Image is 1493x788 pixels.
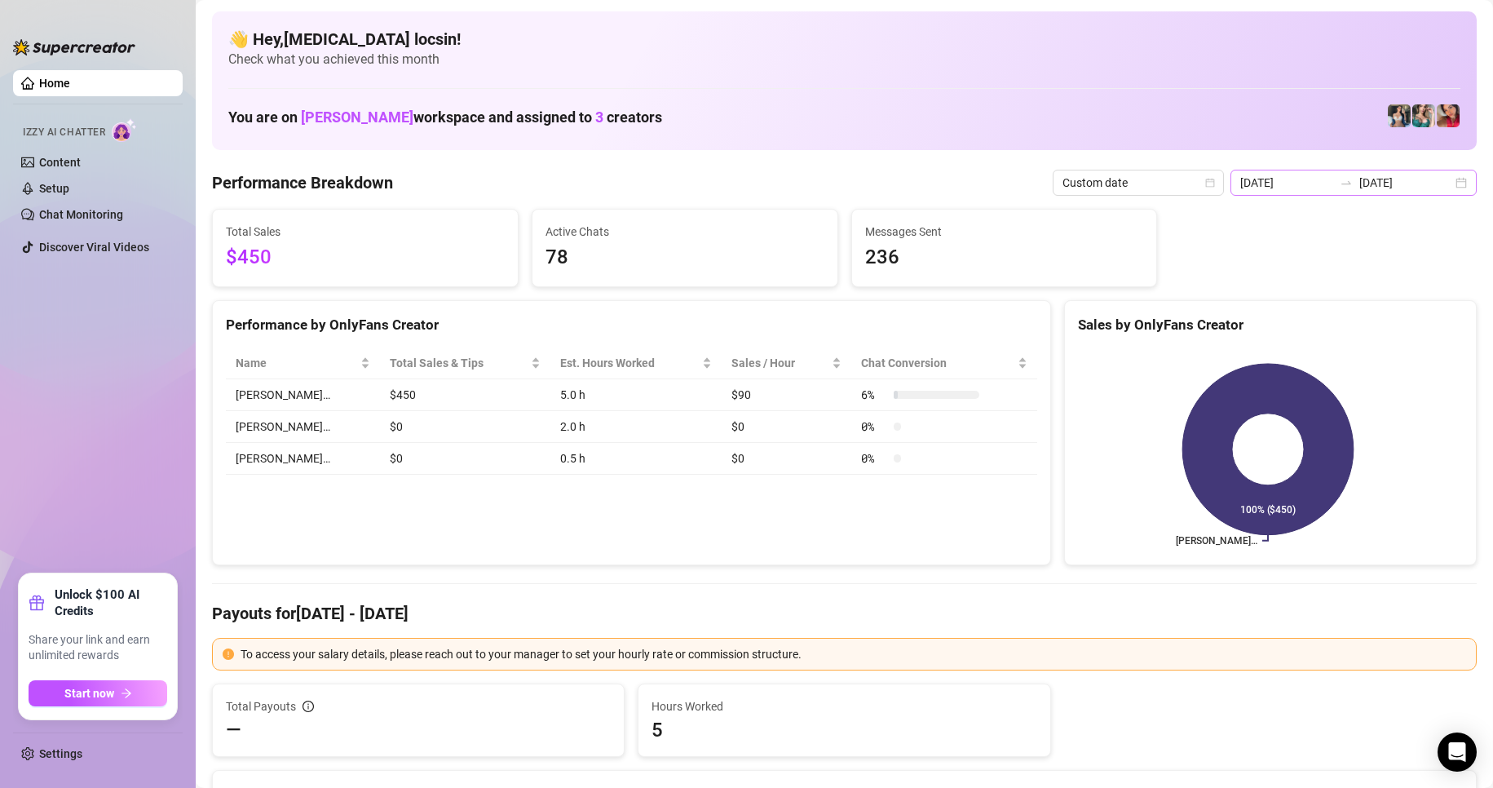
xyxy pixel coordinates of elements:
button: Start nowarrow-right [29,680,167,706]
span: Check what you achieved this month [228,51,1460,69]
span: 6 % [861,386,887,404]
span: calendar [1205,178,1215,188]
span: Hours Worked [652,697,1036,715]
span: Share your link and earn unlimited rewards [29,632,167,664]
span: info-circle [303,701,314,712]
td: $0 [380,411,550,443]
span: Total Sales & Tips [390,354,528,372]
span: 78 [546,242,824,273]
span: arrow-right [121,688,132,699]
td: $0 [722,411,851,443]
text: [PERSON_NAME]… [1176,535,1257,547]
img: logo-BBDzfeDw.svg [13,39,135,55]
div: To access your salary details, please reach out to your manager to set your hourly rate or commis... [241,645,1466,663]
td: 5.0 h [550,379,722,411]
td: $450 [380,379,550,411]
span: swap-right [1340,176,1353,189]
h4: 👋 Hey, [MEDICAL_DATA] locsin ! [228,28,1460,51]
a: Chat Monitoring [39,208,123,221]
th: Name [226,348,380,379]
td: [PERSON_NAME]… [226,443,380,475]
a: Settings [39,747,82,760]
a: Content [39,156,81,169]
a: Home [39,77,70,90]
td: $90 [722,379,851,411]
span: 0 % [861,449,887,467]
a: Discover Viral Videos [39,241,149,254]
span: 5 [652,717,1036,743]
span: Active Chats [546,223,824,241]
img: Vanessa [1437,104,1460,127]
td: [PERSON_NAME]… [226,379,380,411]
h4: Payouts for [DATE] - [DATE] [212,602,1477,625]
span: Total Sales [226,223,505,241]
h4: Performance Breakdown [212,171,393,194]
span: to [1340,176,1353,189]
span: gift [29,595,45,611]
div: Open Intercom Messenger [1438,733,1477,772]
input: End date [1359,174,1452,192]
span: exclamation-circle [223,649,234,660]
span: 0 % [861,418,887,436]
span: 3 [595,108,603,126]
img: Zaddy [1412,104,1435,127]
input: Start date [1240,174,1333,192]
div: Performance by OnlyFans Creator [226,314,1037,336]
img: Katy [1388,104,1411,127]
th: Chat Conversion [851,348,1037,379]
strong: Unlock $100 AI Credits [55,587,167,619]
td: 0.5 h [550,443,722,475]
div: Sales by OnlyFans Creator [1078,314,1463,336]
span: — [226,717,241,743]
td: $0 [722,443,851,475]
span: Custom date [1062,170,1214,195]
div: Est. Hours Worked [560,354,699,372]
a: Setup [39,182,69,195]
th: Sales / Hour [722,348,851,379]
span: Izzy AI Chatter [23,125,105,140]
td: 2.0 h [550,411,722,443]
h1: You are on workspace and assigned to creators [228,108,662,126]
span: Messages Sent [865,223,1144,241]
span: [PERSON_NAME] [301,108,413,126]
td: $0 [380,443,550,475]
span: Name [236,354,357,372]
span: Sales / Hour [731,354,828,372]
td: [PERSON_NAME]… [226,411,380,443]
img: AI Chatter [112,118,137,142]
span: $450 [226,242,505,273]
span: Start now [64,687,114,700]
span: 236 [865,242,1144,273]
span: Total Payouts [226,697,296,715]
th: Total Sales & Tips [380,348,550,379]
span: Chat Conversion [861,354,1014,372]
